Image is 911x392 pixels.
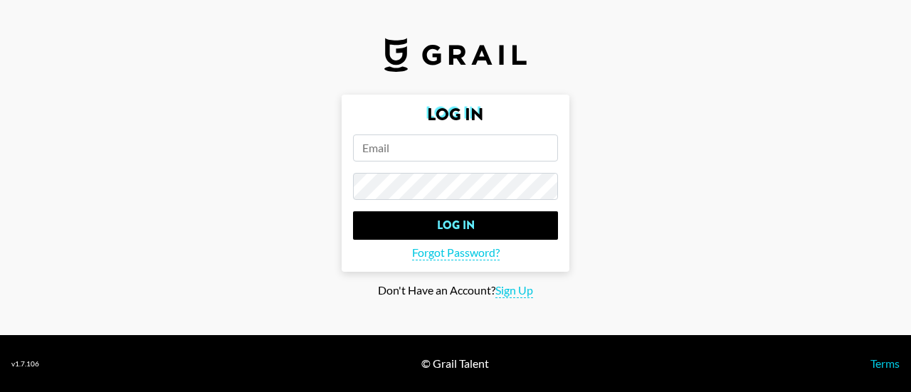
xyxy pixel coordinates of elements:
input: Email [353,134,558,161]
span: Sign Up [495,283,533,298]
div: Don't Have an Account? [11,283,900,298]
h2: Log In [353,106,558,123]
a: Terms [870,356,900,370]
div: © Grail Talent [421,356,489,371]
input: Log In [353,211,558,240]
img: Grail Talent Logo [384,38,527,72]
span: Forgot Password? [412,245,500,260]
div: v 1.7.106 [11,359,39,369]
